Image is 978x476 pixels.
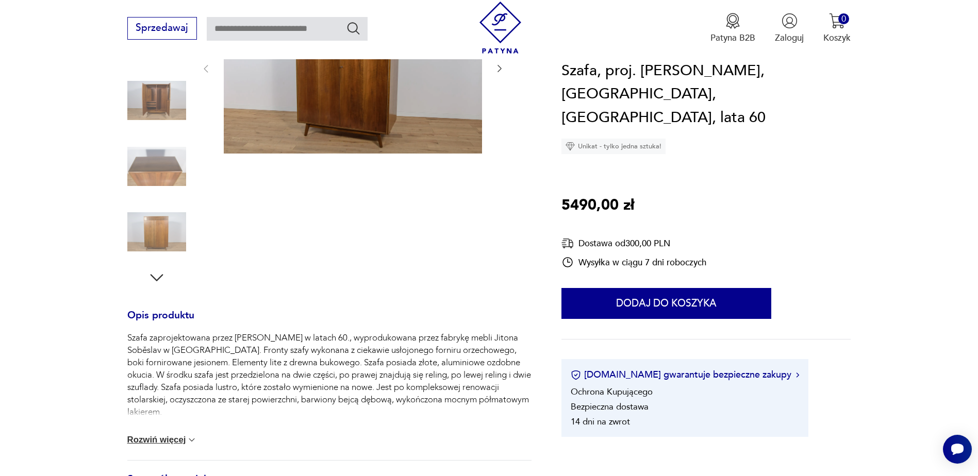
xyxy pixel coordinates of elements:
[127,332,532,418] p: Szafa zaprojektowana przez [PERSON_NAME] w latach 60., wyprodukowana przez fabrykę mebli Jitona S...
[127,17,197,40] button: Sprzedawaj
[561,237,574,250] img: Ikona dostawy
[127,312,532,332] h3: Opis produktu
[571,369,799,382] button: [DOMAIN_NAME] gwarantuje bezpieczne zakupy
[561,237,706,250] div: Dostawa od 300,00 PLN
[710,32,755,44] p: Patyna B2B
[566,142,575,151] img: Ikona diamentu
[823,13,851,44] button: 0Koszyk
[561,288,771,319] button: Dodaj do koszyka
[127,435,197,445] button: Rozwiń więcej
[775,13,804,44] button: Zaloguj
[838,13,849,24] div: 0
[829,13,845,29] img: Ikona koszyka
[571,401,649,413] li: Bezpieczna dostawa
[943,435,972,464] iframe: Smartsupp widget button
[127,137,186,196] img: Zdjęcie produktu Szafa, proj. B. Landsman, Jitona, Czechosłowacja, lata 60
[561,139,666,155] div: Unikat - tylko jedna sztuka!
[127,71,186,130] img: Zdjęcie produktu Szafa, proj. B. Landsman, Jitona, Czechosłowacja, lata 60
[346,21,361,36] button: Szukaj
[571,370,581,380] img: Ikona certyfikatu
[571,386,653,398] li: Ochrona Kupującego
[187,435,197,445] img: chevron down
[782,13,798,29] img: Ikonka użytkownika
[561,59,851,130] h1: Szafa, proj. [PERSON_NAME], [GEOGRAPHIC_DATA], [GEOGRAPHIC_DATA], lata 60
[561,257,706,269] div: Wysyłka w ciągu 7 dni roboczych
[725,13,741,29] img: Ikona medalu
[823,32,851,44] p: Koszyk
[571,416,630,428] li: 14 dni na zwrot
[710,13,755,44] a: Ikona medaluPatyna B2B
[474,2,526,54] img: Patyna - sklep z meblami i dekoracjami vintage
[127,25,197,33] a: Sprzedawaj
[561,194,634,218] p: 5490,00 zł
[775,32,804,44] p: Zaloguj
[127,202,186,261] img: Zdjęcie produktu Szafa, proj. B. Landsman, Jitona, Czechosłowacja, lata 60
[796,372,799,378] img: Ikona strzałki w prawo
[710,13,755,44] button: Patyna B2B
